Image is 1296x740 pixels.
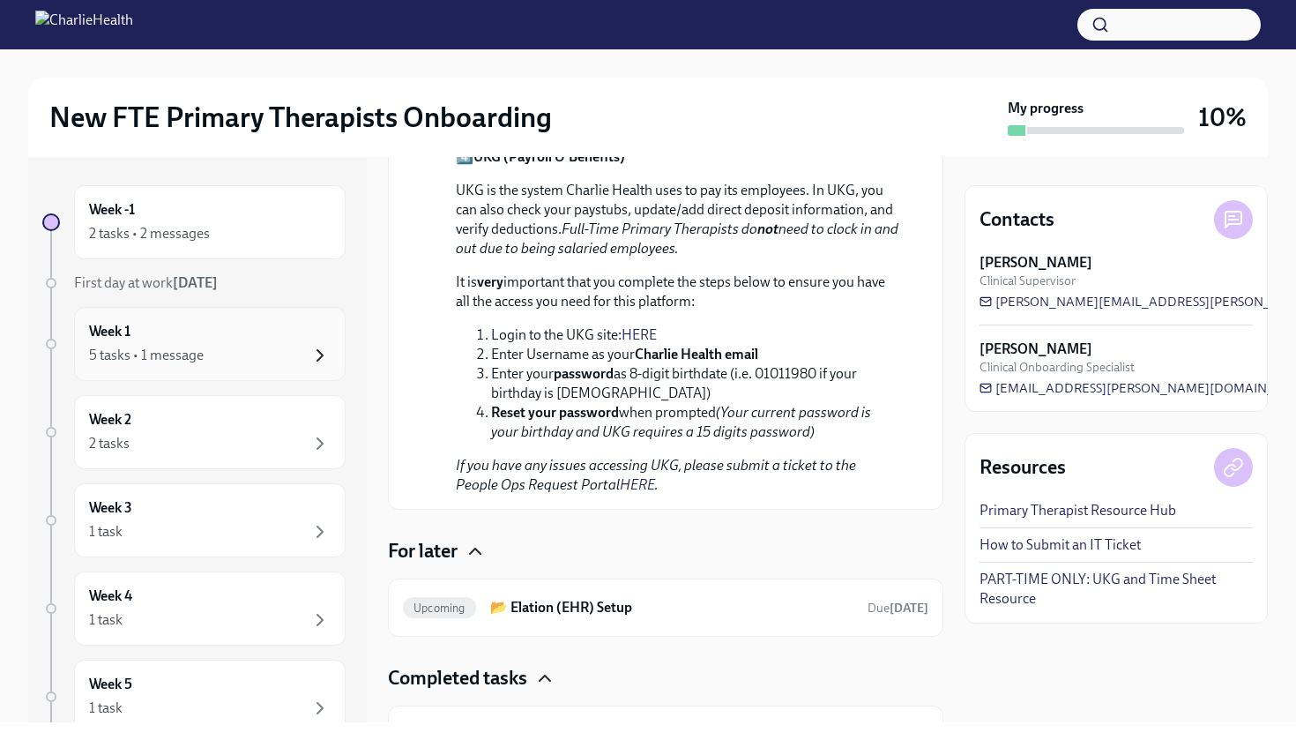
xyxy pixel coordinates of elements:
[491,345,900,364] li: Enter Username as your
[42,660,346,734] a: Week 51 task
[868,600,928,617] span: September 12th, 2025 10:00
[89,200,135,220] h6: Week -1
[403,594,928,622] a: Upcoming📂 Elation (EHR) SetupDue[DATE]
[42,483,346,557] a: Week 31 task
[1198,101,1247,133] h3: 10%
[979,570,1253,609] a: PART-TIME ONLY: UKG and Time Sheet Resource
[890,601,928,616] strong: [DATE]
[622,326,657,343] a: HERE
[491,403,900,442] li: when prompted
[491,325,900,345] li: Login to the UKG site:
[456,457,856,493] em: If you have any issues accessing UKG, please submit a ticket to the People Ops Request Portal .
[490,598,853,617] h6: 📂 Elation (EHR) Setup
[554,365,614,382] strong: password
[403,602,476,615] span: Upcoming
[89,522,123,542] div: 1 task
[49,100,552,135] h2: New FTE Primary Therapists Onboarding
[979,273,1076,289] span: Clinical Supervisor
[757,221,778,237] strong: not
[388,665,943,691] div: Completed tasks
[42,572,346,646] a: Week 41 task
[42,395,346,469] a: Week 22 tasks
[979,253,1092,273] strong: [PERSON_NAME]
[89,322,130,341] h6: Week 1
[1008,99,1084,118] strong: My progress
[89,498,132,518] h6: Week 3
[89,434,130,453] div: 2 tasks
[635,346,758,363] strong: Charlie Health email
[388,538,943,564] div: For later
[979,340,1092,359] strong: [PERSON_NAME]
[89,587,132,606] h6: Week 4
[979,535,1141,555] a: How to Submit an IT Ticket
[456,147,900,167] p: 4️⃣
[979,501,1176,520] a: Primary Therapist Resource Hub
[456,273,900,311] p: It is important that you complete the steps below to ensure you have all the access you need for ...
[42,273,346,293] a: First day at work[DATE]
[979,454,1066,481] h4: Resources
[620,476,655,493] a: HERE
[42,307,346,381] a: Week 15 tasks • 1 message
[491,364,900,403] li: Enter your as 8-digit birthdate (i.e. 01011980 if your birthday is [DEMOGRAPHIC_DATA])
[388,665,527,691] h4: Completed tasks
[388,538,458,564] h4: For later
[456,221,898,257] em: Full-Time Primary Therapists do need to clock in and out due to being salaried employees.
[89,610,123,630] div: 1 task
[173,274,218,291] strong: [DATE]
[979,359,1135,376] span: Clinical Onboarding Specialist
[35,11,133,39] img: CharlieHealth
[89,675,132,694] h6: Week 5
[89,224,210,243] div: 2 tasks • 2 messages
[89,410,131,430] h6: Week 2
[979,206,1054,233] h4: Contacts
[89,699,123,718] div: 1 task
[42,185,346,259] a: Week -12 tasks • 2 messages
[74,274,218,291] span: First day at work
[89,346,204,365] div: 5 tasks • 1 message
[868,601,928,616] span: Due
[491,404,619,421] strong: Reset your password
[456,181,900,258] p: UKG is the system Charlie Health uses to pay its employees. In UKG, you can also check your payst...
[477,273,503,290] strong: very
